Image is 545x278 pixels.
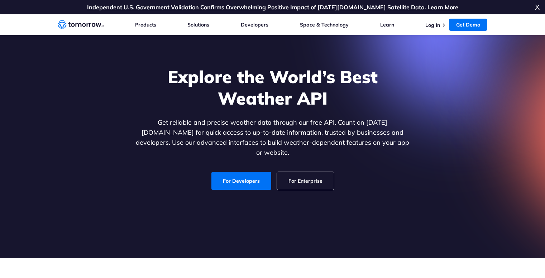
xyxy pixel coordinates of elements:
[134,118,411,158] p: Get reliable and precise weather data through our free API. Count on [DATE][DOMAIN_NAME] for quic...
[187,21,209,28] a: Solutions
[300,21,349,28] a: Space & Technology
[87,4,458,11] a: Independent U.S. Government Validation Confirms Overwhelming Positive Impact of [DATE][DOMAIN_NAM...
[449,19,487,31] a: Get Demo
[58,19,104,30] a: Home link
[425,22,440,28] a: Log In
[134,66,411,109] h1: Explore the World’s Best Weather API
[380,21,394,28] a: Learn
[241,21,268,28] a: Developers
[277,172,334,190] a: For Enterprise
[135,21,156,28] a: Products
[211,172,271,190] a: For Developers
